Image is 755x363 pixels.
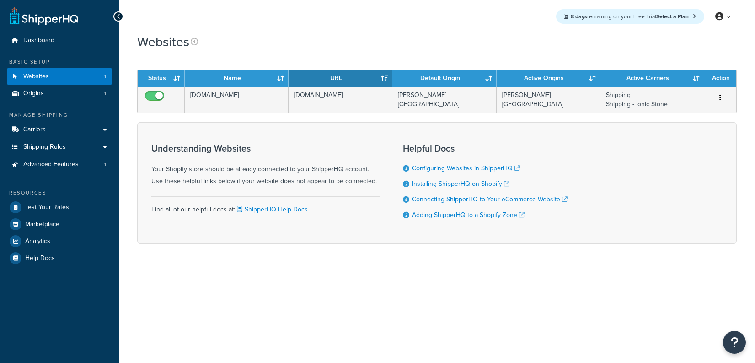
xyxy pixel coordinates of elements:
span: Marketplace [25,221,59,228]
a: Shipping Rules [7,139,112,156]
a: Advanced Features 1 [7,156,112,173]
a: ShipperHQ Help Docs [235,205,308,214]
a: Help Docs [7,250,112,266]
span: Test Your Rates [25,204,69,211]
span: Analytics [25,238,50,245]
span: Websites [23,73,49,81]
th: URL: activate to sort column ascending [289,70,392,87]
li: Websites [7,68,112,85]
a: Carriers [7,121,112,138]
a: Configuring Websites in ShipperHQ [412,163,520,173]
a: Installing ShipperHQ on Shopify [412,179,509,189]
a: Analytics [7,233,112,249]
span: Help Docs [25,255,55,262]
h3: Understanding Websites [151,143,380,153]
th: Default Origin: activate to sort column ascending [392,70,496,87]
span: 1 [104,90,106,98]
a: Origins 1 [7,85,112,102]
a: Marketplace [7,216,112,233]
span: Shipping Rules [23,143,66,151]
th: Active Carriers: activate to sort column ascending [600,70,704,87]
div: Your Shopify store should be already connected to your ShipperHQ account. Use these helpful links... [151,143,380,187]
div: Basic Setup [7,58,112,66]
td: [PERSON_NAME][GEOGRAPHIC_DATA] [497,87,600,113]
th: Status: activate to sort column ascending [138,70,185,87]
span: Origins [23,90,44,98]
td: [DOMAIN_NAME] [289,87,392,113]
span: Advanced Features [23,161,79,168]
a: Adding ShipperHQ to a Shopify Zone [412,210,525,220]
span: 1 [104,73,106,81]
div: Find all of our helpful docs at: [151,196,380,216]
td: [DOMAIN_NAME] [185,87,289,113]
th: Active Origins: activate to sort column ascending [497,70,600,87]
th: Action [704,70,736,87]
h1: Websites [137,33,189,51]
span: 1 [104,161,106,168]
a: ShipperHQ Home [10,7,78,25]
div: Manage Shipping [7,111,112,119]
li: Origins [7,85,112,102]
a: Websites 1 [7,68,112,85]
a: Select a Plan [656,12,696,21]
td: Shipping Shipping - Ionic Stone [600,87,704,113]
span: Dashboard [23,37,54,44]
a: Test Your Rates [7,199,112,216]
button: Open Resource Center [723,331,746,354]
span: Carriers [23,126,46,134]
th: Name: activate to sort column ascending [185,70,289,87]
div: Resources [7,189,112,197]
td: [PERSON_NAME][GEOGRAPHIC_DATA] [392,87,496,113]
a: Connecting ShipperHQ to Your eCommerce Website [412,195,568,204]
strong: 8 days [571,12,587,21]
a: Dashboard [7,32,112,49]
h3: Helpful Docs [403,143,568,153]
div: remaining on your Free Trial [556,9,704,24]
li: Advanced Features [7,156,112,173]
